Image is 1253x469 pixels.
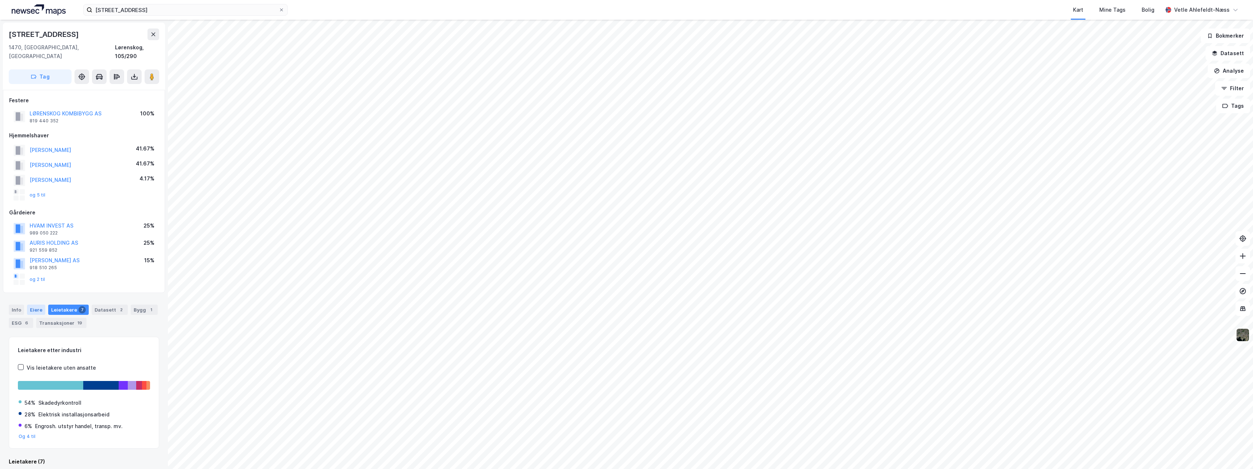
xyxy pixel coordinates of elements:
[9,305,24,315] div: Info
[27,305,45,315] div: Eiere
[9,69,72,84] button: Tag
[1216,99,1250,113] button: Tags
[9,43,115,61] div: 1470, [GEOGRAPHIC_DATA], [GEOGRAPHIC_DATA]
[24,410,35,419] div: 28%
[9,457,159,466] div: Leietakere (7)
[1215,81,1250,96] button: Filter
[118,306,125,313] div: 2
[24,422,32,431] div: 6%
[38,399,81,407] div: Skadedyrkontroll
[143,239,154,247] div: 25%
[1208,64,1250,78] button: Analyse
[1142,5,1154,14] div: Bolig
[136,144,154,153] div: 41.67%
[131,305,158,315] div: Bygg
[9,28,80,40] div: [STREET_ADDRESS]
[140,109,154,118] div: 100%
[1174,5,1230,14] div: Vetle Ahlefeldt-Næss
[9,208,159,217] div: Gårdeiere
[76,319,84,327] div: 19
[136,159,154,168] div: 41.67%
[48,305,89,315] div: Leietakere
[144,256,154,265] div: 15%
[38,410,110,419] div: Elektrisk installasjonsarbeid
[19,434,36,439] button: Og 4 til
[30,118,58,124] div: 819 440 352
[92,305,128,315] div: Datasett
[115,43,159,61] div: Lørenskog, 105/290
[1216,434,1253,469] iframe: Chat Widget
[18,346,150,355] div: Leietakere etter industri
[1201,28,1250,43] button: Bokmerker
[24,399,35,407] div: 54%
[1206,46,1250,61] button: Datasett
[9,96,159,105] div: Festere
[27,363,96,372] div: Vis leietakere uten ansatte
[23,319,30,327] div: 6
[1236,328,1250,342] img: 9k=
[143,221,154,230] div: 25%
[30,247,57,253] div: 921 559 852
[78,306,86,313] div: 7
[139,174,154,183] div: 4.17%
[92,4,279,15] input: Søk på adresse, matrikkel, gårdeiere, leietakere eller personer
[1073,5,1083,14] div: Kart
[12,4,66,15] img: logo.a4113a55bc3d86da70a041830d287a7e.svg
[30,265,57,271] div: 918 510 265
[35,422,123,431] div: Engrosh. utstyr handel, transp. mv.
[1099,5,1126,14] div: Mine Tags
[36,318,87,328] div: Transaksjoner
[9,318,33,328] div: ESG
[30,230,58,236] div: 989 050 222
[1216,434,1253,469] div: Kontrollprogram for chat
[9,131,159,140] div: Hjemmelshaver
[147,306,155,313] div: 1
